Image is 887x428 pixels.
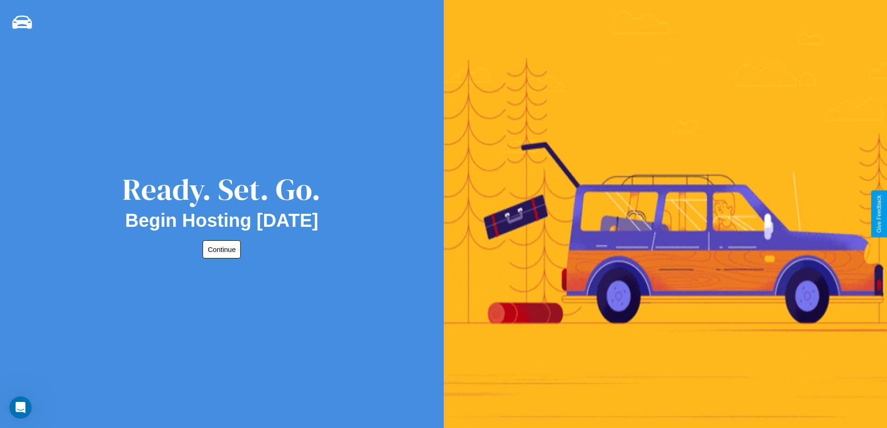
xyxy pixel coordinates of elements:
[876,195,882,233] div: Give Feedback
[122,169,321,210] div: Ready. Set. Go.
[9,396,32,419] iframe: Intercom live chat
[203,240,241,258] button: Continue
[125,210,318,231] h2: Begin Hosting [DATE]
